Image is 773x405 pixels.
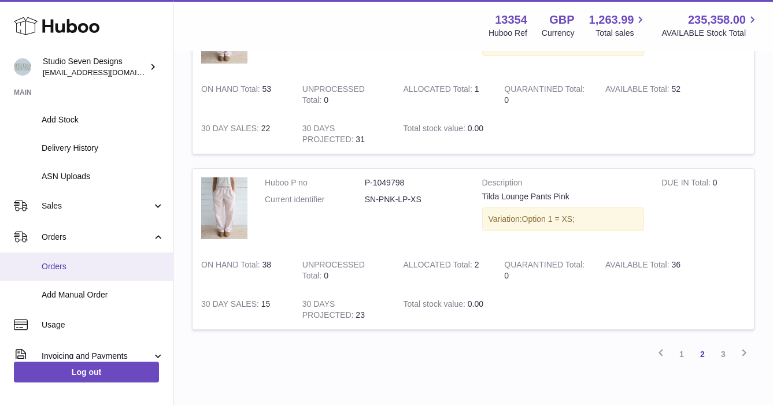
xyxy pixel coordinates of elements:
dt: Current identifier [265,194,365,205]
strong: UNPROCESSED Total [302,84,365,107]
img: product image [201,177,247,239]
strong: 30 DAYS PROJECTED [302,299,356,322]
span: 0.00 [468,124,483,133]
span: Delivery History [42,143,164,154]
td: 0 [294,75,395,114]
strong: 30 DAYS PROJECTED [302,124,356,147]
span: 235,358.00 [688,12,746,28]
strong: 30 DAY SALES [201,124,261,136]
strong: ON HAND Total [201,84,262,96]
span: AVAILABLE Stock Total [661,28,759,39]
span: 0 [504,271,509,280]
strong: QUARANTINED Total [504,84,585,96]
a: 1 [671,344,692,365]
strong: UNPROCESSED Total [302,260,365,283]
dt: Huboo P no [265,177,365,188]
span: Orders [42,232,152,243]
dd: P-1049798 [365,177,465,188]
div: Currency [542,28,575,39]
td: 0 [653,169,754,251]
td: 0 [294,251,395,290]
a: 3 [713,344,734,365]
div: Tilda Lounge Pants Pink [482,191,645,202]
a: 2 [692,344,713,365]
dd: SN-PNK-LP-XS [365,194,465,205]
span: Add Manual Order [42,289,164,300]
strong: DUE IN Total [661,178,712,190]
strong: AVAILABLE Total [605,260,671,272]
td: 38 [193,251,294,290]
div: Huboo Ref [489,28,527,39]
strong: ALLOCATED Total [404,260,475,272]
span: 0.00 [468,299,483,309]
a: 235,358.00 AVAILABLE Stock Total [661,12,759,39]
span: Option 1 = XS; [522,214,575,224]
span: [EMAIL_ADDRESS][DOMAIN_NAME] [43,68,170,77]
span: Orders [42,261,164,272]
strong: ON HAND Total [201,260,262,272]
span: Total sales [596,28,647,39]
strong: AVAILABLE Total [605,84,671,96]
td: 22 [193,114,294,154]
span: Add Stock [42,114,164,125]
a: Log out [14,362,159,382]
td: 15 [193,290,294,329]
div: Studio Seven Designs [43,56,147,78]
div: Variation: [482,207,645,231]
td: 31 [294,114,395,154]
td: 2 [395,251,496,290]
span: 0 [504,95,509,105]
a: 1,263.99 Total sales [589,12,648,39]
strong: 30 DAY SALES [201,299,261,311]
strong: Total stock value [404,299,468,311]
span: ASN Uploads [42,171,164,182]
span: 1,263.99 [589,12,634,28]
td: 52 [597,75,698,114]
strong: ALLOCATED Total [404,84,475,96]
strong: GBP [549,12,574,28]
strong: Total stock value [404,124,468,136]
strong: 13354 [495,12,527,28]
span: Usage [42,319,164,330]
td: 1 [395,75,496,114]
span: Sales [42,200,152,211]
span: Invoicing and Payments [42,351,152,362]
img: contact.studiosevendesigns@gmail.com [14,58,31,76]
strong: QUARANTINED Total [504,260,585,272]
td: 53 [193,75,294,114]
strong: Description [482,177,645,191]
td: 23 [294,290,395,329]
td: 36 [597,251,698,290]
